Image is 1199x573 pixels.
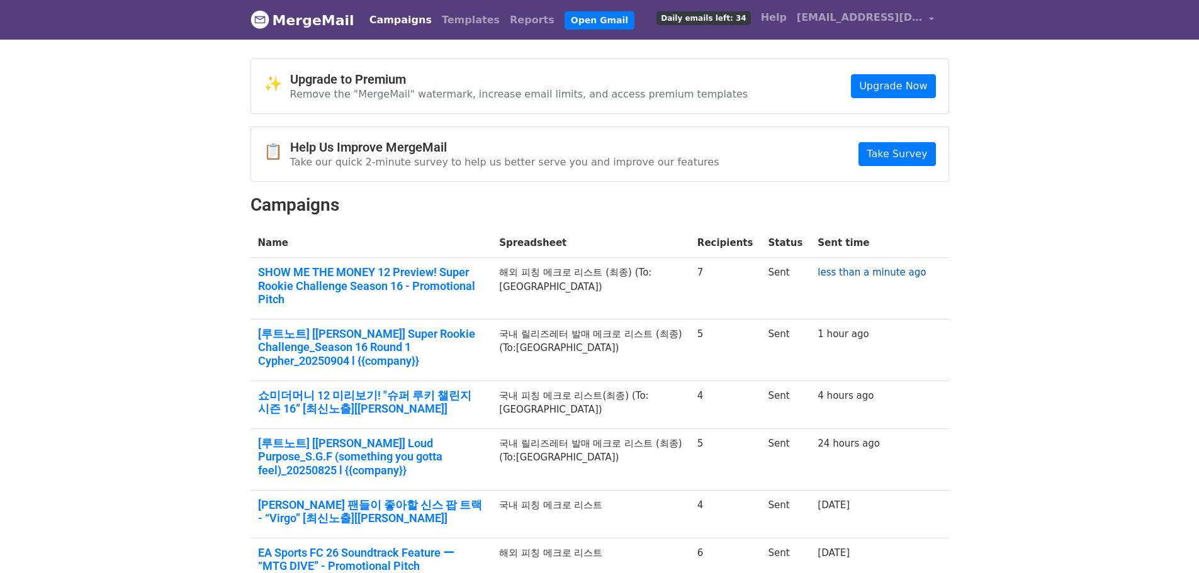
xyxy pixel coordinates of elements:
[250,194,949,216] h2: Campaigns
[818,267,926,278] a: less than a minute ago
[437,8,505,33] a: Templates
[492,490,690,538] td: 국내 피칭 메크로 리스트
[690,490,761,538] td: 4
[818,390,874,401] a: 4 hours ago
[760,319,810,381] td: Sent
[818,438,880,449] a: 24 hours ago
[258,389,485,416] a: 쇼미더머니 12 미리보기! "슈퍼 루키 챌린지 시즌 16” [최신노출][[PERSON_NAME]]
[651,5,755,30] a: Daily emails left: 34
[1136,513,1199,573] iframe: Chat Widget
[258,265,485,306] a: SHOW ME THE MONEY 12 Preview! Super Rookie Challenge Season 16 - Promotional Pitch
[492,228,690,258] th: Spreadsheet
[760,490,810,538] td: Sent
[565,11,634,30] a: Open Gmail
[492,319,690,381] td: 국내 릴리즈레터 발매 메크로 리스트 (최종) (To:[GEOGRAPHIC_DATA])
[258,437,485,477] a: [루트노트] [[PERSON_NAME]] Loud Purpose_S.G.F (something you gotta feel)_20250825 l {{company}}
[756,5,792,30] a: Help
[760,428,810,490] td: Sent
[760,228,810,258] th: Status
[290,87,748,101] p: Remove the "MergeMail" watermark, increase email limits, and access premium templates
[250,7,354,33] a: MergeMail
[258,546,485,573] a: EA Sports FC 26 Soundtrack Feature ー “MTG DIVE” - Promotional Pitch
[690,319,761,381] td: 5
[818,547,850,559] a: [DATE]
[851,74,935,98] a: Upgrade Now
[264,75,290,93] span: ✨
[690,428,761,490] td: 5
[760,258,810,320] td: Sent
[290,155,719,169] p: Take our quick 2-minute survey to help us better serve you and improve our features
[760,381,810,428] td: Sent
[290,72,748,87] h4: Upgrade to Premium
[492,258,690,320] td: 해외 피칭 메크로 리스트 (최종) (To:[GEOGRAPHIC_DATA])
[264,143,290,161] span: 📋
[792,5,939,35] a: [EMAIL_ADDRESS][DOMAIN_NAME]
[364,8,437,33] a: Campaigns
[250,228,492,258] th: Name
[505,8,560,33] a: Reports
[858,142,935,166] a: Take Survey
[690,381,761,428] td: 4
[656,11,750,25] span: Daily emails left: 34
[258,327,485,368] a: [루트노트] [[PERSON_NAME]] Super Rookie Challenge_Season 16 Round 1 Cypher_20250904 l {{company}}
[690,228,761,258] th: Recipients
[818,328,869,340] a: 1 hour ago
[690,258,761,320] td: 7
[258,498,485,525] a: [PERSON_NAME] 팬들이 좋아할 신스 팝 트랙 - “Virgo” [최신노출][[PERSON_NAME]]
[250,10,269,29] img: MergeMail logo
[290,140,719,155] h4: Help Us Improve MergeMail
[492,381,690,428] td: 국내 피칭 메크로 리스트(최종) (To:[GEOGRAPHIC_DATA])
[818,499,850,511] a: [DATE]
[797,10,923,25] span: [EMAIL_ADDRESS][DOMAIN_NAME]
[810,228,933,258] th: Sent time
[492,428,690,490] td: 국내 릴리즈레터 발매 메크로 리스트 (최종) (To:[GEOGRAPHIC_DATA])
